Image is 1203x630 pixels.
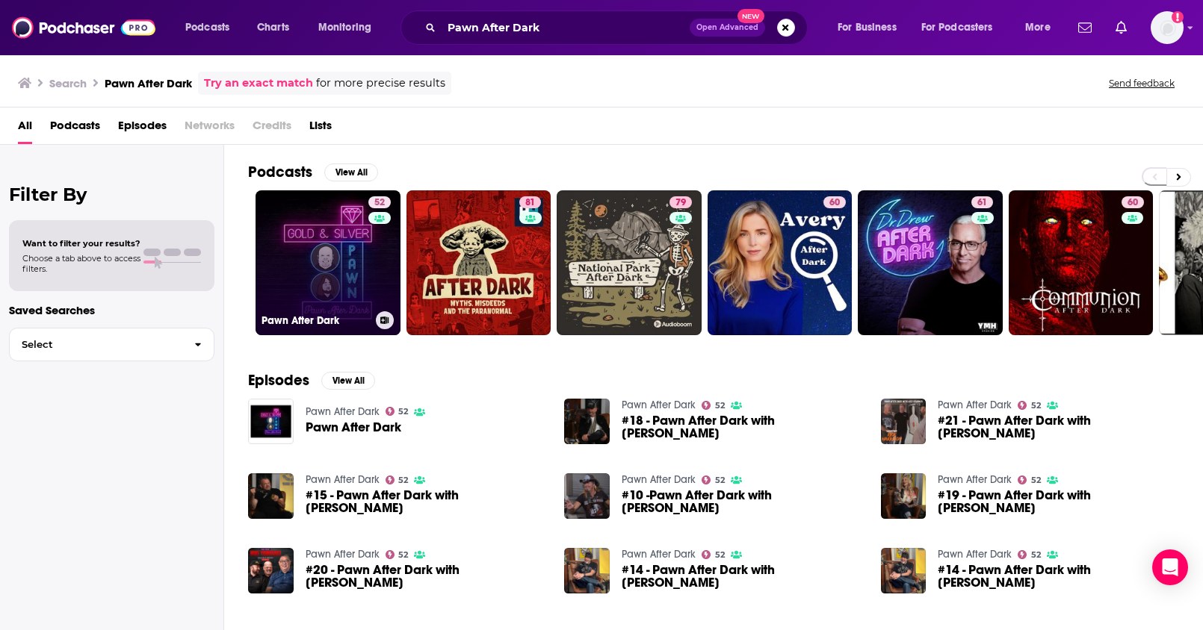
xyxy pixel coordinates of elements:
span: #15 - Pawn After Dark with [PERSON_NAME] [306,489,547,514]
span: New [737,9,764,23]
a: 61 [971,196,993,208]
h3: Pawn After Dark [105,76,192,90]
img: #15 - Pawn After Dark with Chuck Liddell [248,473,294,519]
span: More [1025,17,1051,38]
a: 79 [557,190,702,335]
img: #20 - Pawn After Dark with Mike Yamasaki [248,548,294,593]
a: 60 [708,190,853,335]
span: 52 [715,552,725,558]
a: Podcasts [50,113,100,144]
span: 52 [398,477,408,484]
a: Pawn After Dark [622,548,696,561]
span: 52 [1031,477,1041,484]
a: Try an exact match [204,75,313,92]
button: open menu [308,16,391,40]
a: 81 [519,196,541,208]
button: View All [321,372,375,390]
img: Pawn After Dark [248,399,294,444]
img: #18 - Pawn After Dark with Steve Grad [564,399,610,444]
a: Pawn After Dark [938,548,1012,561]
a: Charts [247,16,298,40]
svg: Add a profile image [1172,11,1184,23]
span: #19 - Pawn After Dark with [PERSON_NAME] [938,489,1179,514]
a: #14 - Pawn After Dark with Danny Koker [622,564,863,589]
span: Charts [257,17,289,38]
span: #10 -Pawn After Dark with [PERSON_NAME] [622,489,863,514]
a: #19 - Pawn After Dark with Sabina Kelley [938,489,1179,514]
a: Pawn After Dark [306,473,380,486]
a: 52 [368,196,391,208]
span: #14 - Pawn After Dark with [PERSON_NAME] [938,564,1179,589]
span: 61 [977,196,987,210]
span: 60 [829,196,840,210]
span: For Business [838,17,897,38]
span: #20 - Pawn After Dark with [PERSON_NAME] [306,564,547,589]
a: Show notifications dropdown [1072,15,1098,40]
span: 52 [398,408,408,415]
a: All [18,113,32,144]
img: #10 -Pawn After Dark with Bret Michaels [564,473,610,519]
img: #14 - Pawn After Dark with Danny Koker [881,548,927,593]
a: 52 [386,475,409,484]
img: User Profile [1151,11,1184,44]
span: Networks [185,113,235,144]
span: for more precise results [316,75,445,92]
button: open menu [175,16,249,40]
span: 52 [398,552,408,558]
h2: Episodes [248,371,309,390]
a: 60 [1122,196,1144,208]
span: Want to filter your results? [22,238,140,249]
a: Show notifications dropdown [1110,15,1133,40]
button: open menu [827,16,915,40]
a: 79 [669,196,692,208]
span: 52 [715,477,725,484]
img: Podchaser - Follow, Share and Rate Podcasts [12,13,155,42]
a: EpisodesView All [248,371,375,390]
div: Search podcasts, credits, & more... [415,10,822,45]
button: Send feedback [1104,77,1179,90]
a: Pawn After Dark [306,548,380,561]
button: View All [324,163,378,181]
span: 52 [1031,402,1041,409]
h2: Podcasts [248,163,312,181]
a: Pawn After Dark [938,473,1012,486]
a: 52 [386,407,409,416]
span: 52 [715,402,725,409]
input: Search podcasts, credits, & more... [442,16,690,40]
span: Monitoring [318,17,371,38]
h3: Search [49,76,87,90]
a: 60 [823,196,846,208]
span: For Podcasters [921,17,993,38]
a: 52 [1018,401,1041,410]
span: Choose a tab above to access filters. [22,253,140,274]
span: Podcasts [185,17,229,38]
a: Pawn After Dark [622,399,696,411]
a: #14 - Pawn After Dark with Danny Koker [564,548,610,593]
span: 81 [525,196,535,210]
span: 79 [675,196,686,210]
span: 52 [1031,552,1041,558]
a: Episodes [118,113,167,144]
span: 52 [374,196,385,210]
button: Open AdvancedNew [690,19,765,37]
span: Lists [309,113,332,144]
a: 60 [1009,190,1154,335]
span: #18 - Pawn After Dark with [PERSON_NAME] [622,414,863,440]
a: #18 - Pawn After Dark with Steve Grad [622,414,863,440]
a: Pawn After Dark [622,473,696,486]
a: Pawn After Dark [306,421,401,434]
span: Open Advanced [696,24,758,31]
a: #19 - Pawn After Dark with Sabina Kelley [881,473,927,519]
span: 60 [1128,196,1138,210]
button: Select [9,328,214,361]
a: 52 [702,475,725,484]
button: Show profile menu [1151,11,1184,44]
